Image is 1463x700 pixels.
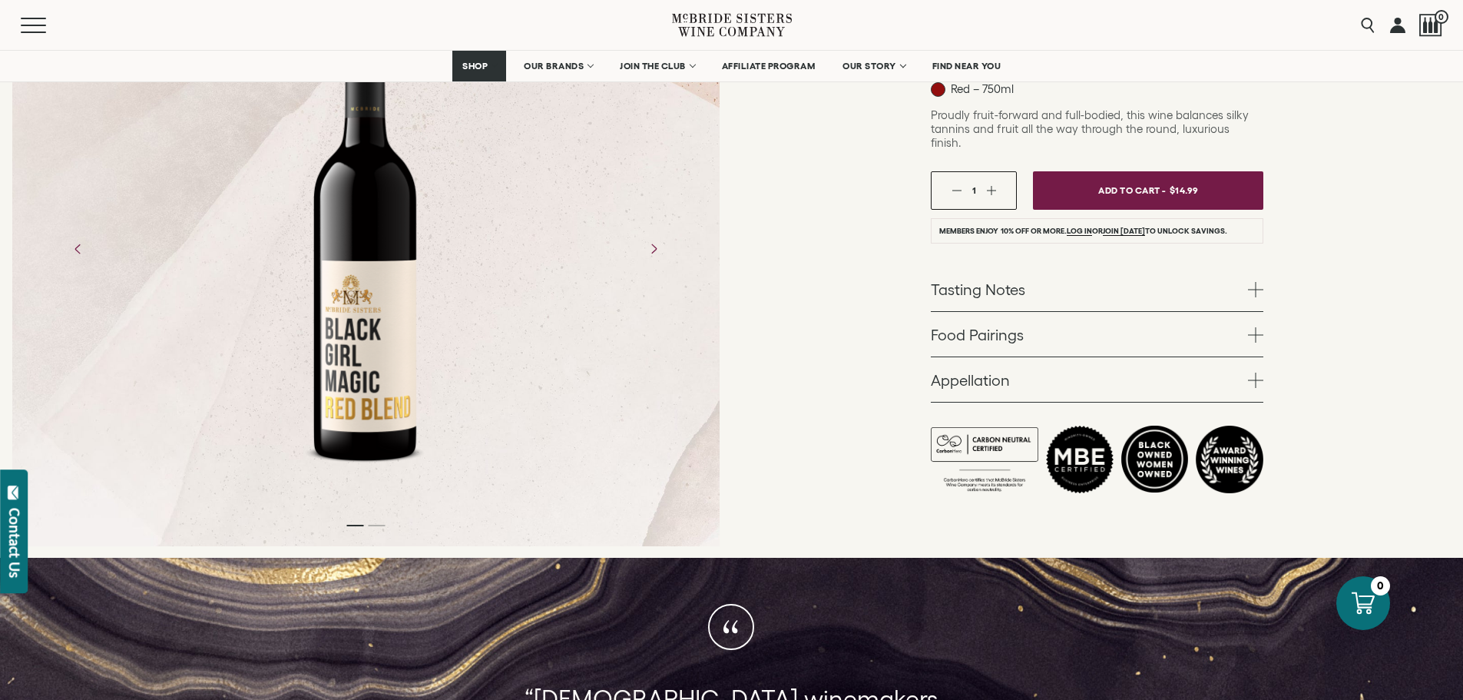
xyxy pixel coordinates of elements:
button: Mobile Menu Trigger [21,18,76,33]
li: Page dot 2 [368,525,385,526]
span: JOIN THE CLUB [620,61,686,71]
a: Tasting Notes [931,267,1263,311]
span: OUR STORY [842,61,896,71]
span: 0 [1435,10,1448,24]
span: Proudly fruit-forward and full-bodied, this wine balances silky tannins and fruit all the way thr... [931,108,1249,149]
span: 1 [972,185,976,195]
a: join [DATE] [1103,227,1145,236]
button: Add To Cart - $14.99 [1033,171,1263,210]
li: Page dot 1 [346,525,363,526]
a: SHOP [452,51,506,81]
a: OUR STORY [832,51,915,81]
button: Previous [58,229,98,269]
a: JOIN THE CLUB [610,51,704,81]
a: Log in [1067,227,1092,236]
span: SHOP [462,61,488,71]
a: Food Pairings [931,312,1263,357]
div: Contact Us [7,508,22,578]
a: FIND NEAR YOU [922,51,1011,81]
li: Members enjoy 10% off or more. or to unlock savings. [931,218,1263,244]
span: FIND NEAR YOU [932,61,1001,71]
span: OUR BRANDS [524,61,584,71]
a: AFFILIATE PROGRAM [712,51,826,81]
button: Next [634,229,674,269]
span: AFFILIATE PROGRAM [722,61,816,71]
p: Red – 750ml [931,82,1014,97]
span: $14.99 [1170,179,1199,201]
a: Appellation [931,357,1263,402]
div: 0 [1371,576,1390,595]
a: OUR BRANDS [514,51,602,81]
span: Add To Cart - [1098,179,1166,201]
